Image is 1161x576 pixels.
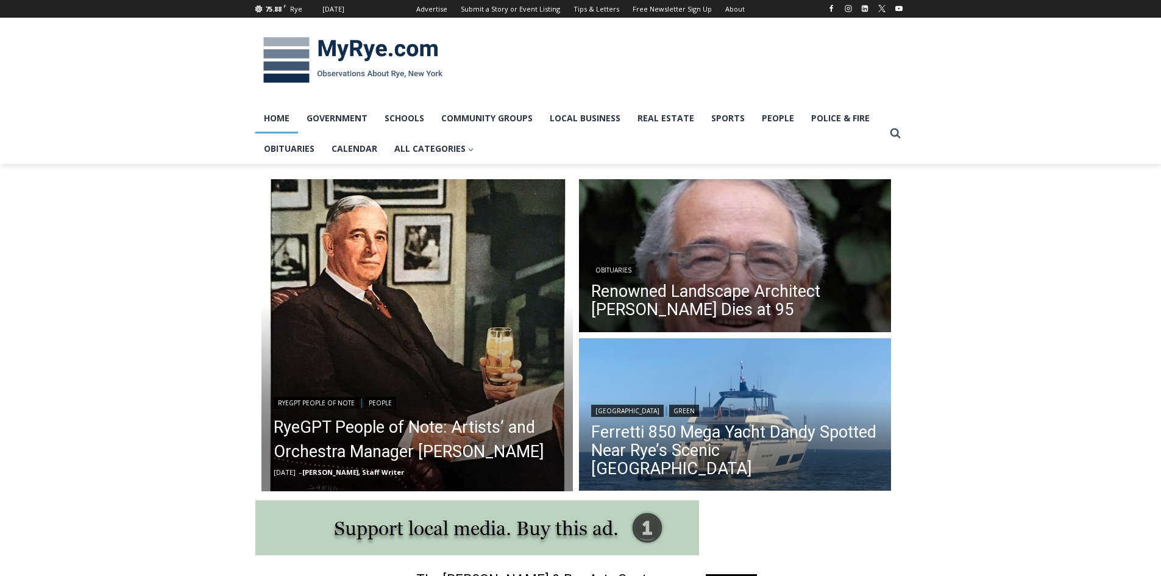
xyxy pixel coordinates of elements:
[591,423,879,478] a: Ferretti 850 Mega Yacht Dandy Spotted Near Rye’s Scenic [GEOGRAPHIC_DATA]
[579,338,891,494] a: Read More Ferretti 850 Mega Yacht Dandy Spotted Near Rye’s Scenic Parsonage Point
[255,133,323,164] a: Obituaries
[824,1,839,16] a: Facebook
[875,1,889,16] a: X
[892,1,906,16] a: YouTube
[579,179,891,335] a: Read More Renowned Landscape Architect Peter Rolland Dies at 95
[274,415,561,464] a: RyeGPT People of Note: Artists’ and Orchestra Manager [PERSON_NAME]
[364,397,396,409] a: People
[579,338,891,494] img: (PHOTO: The 85' foot luxury yacht Dandy was parked just off Rye on Friday, August 8, 2025.)
[302,468,404,477] a: [PERSON_NAME], Staff Writer
[803,103,878,133] a: Police & Fire
[591,405,664,417] a: [GEOGRAPHIC_DATA]
[255,103,298,133] a: Home
[841,1,856,16] a: Instagram
[579,179,891,335] img: Obituary - Peter George Rolland
[541,103,629,133] a: Local Business
[394,142,474,155] span: All Categories
[255,103,884,165] nav: Primary Navigation
[703,103,753,133] a: Sports
[299,468,302,477] span: –
[290,4,302,15] div: Rye
[283,2,286,9] span: F
[261,179,573,491] img: (PHOTO: Lord Calvert Whiskey ad, featuring Arthur Judson, 1946. Public Domain.)
[386,133,483,164] a: All Categories
[433,103,541,133] a: Community Groups
[376,103,433,133] a: Schools
[322,4,344,15] div: [DATE]
[323,133,386,164] a: Calendar
[274,394,561,409] div: |
[857,1,872,16] a: Linkedin
[261,179,573,491] a: Read More RyeGPT People of Note: Artists’ and Orchestra Manager Arthur Judson
[884,123,906,144] button: View Search Form
[753,103,803,133] a: People
[255,29,450,92] img: MyRye.com
[265,4,282,13] span: 75.88
[298,103,376,133] a: Government
[629,103,703,133] a: Real Estate
[591,264,636,276] a: Obituaries
[591,402,879,417] div: |
[255,500,699,555] img: support local media, buy this ad
[274,468,296,477] time: [DATE]
[591,282,879,319] a: Renowned Landscape Architect [PERSON_NAME] Dies at 95
[669,405,699,417] a: Green
[274,397,359,409] a: RyeGPT People of Note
